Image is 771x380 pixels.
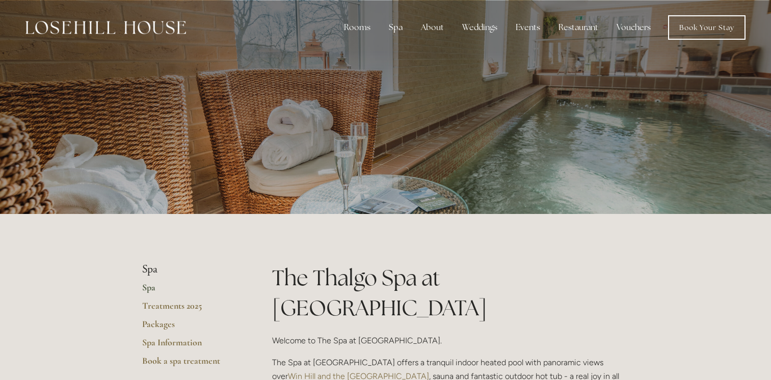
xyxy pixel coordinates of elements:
a: Book Your Stay [668,15,746,40]
a: Book a spa treatment [142,355,240,373]
h1: The Thalgo Spa at [GEOGRAPHIC_DATA] [272,263,629,323]
a: Spa Information [142,337,240,355]
a: Packages [142,318,240,337]
div: Weddings [454,17,506,38]
div: Events [508,17,548,38]
a: Treatments 2025 [142,300,240,318]
li: Spa [142,263,240,276]
div: Rooms [336,17,379,38]
p: Welcome to The Spa at [GEOGRAPHIC_DATA]. [272,334,629,347]
div: Spa [381,17,411,38]
img: Losehill House [25,21,186,34]
div: About [413,17,452,38]
a: Vouchers [608,17,659,38]
div: Restaurant [550,17,606,38]
a: Spa [142,282,240,300]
